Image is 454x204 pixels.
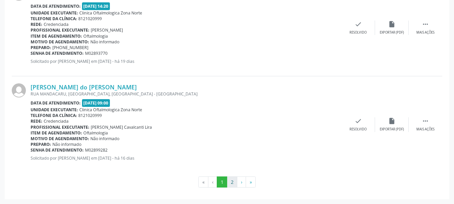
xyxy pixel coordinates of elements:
[82,99,110,107] span: [DATE] 09:00
[422,21,429,28] i: 
[90,39,119,45] span: Não informado
[31,100,81,106] b: Data de atendimento:
[31,45,51,50] b: Preparo:
[380,30,404,35] div: Exportar (PDF)
[31,3,81,9] b: Data de atendimento:
[388,21,396,28] i: insert_drive_file
[83,130,108,136] span: Oftalmologia
[52,141,81,147] span: Não informado
[31,39,89,45] b: Motivo de agendamento:
[217,176,227,188] button: Go to page 1
[388,117,396,125] i: insert_drive_file
[82,2,110,10] span: [DATE] 14:20
[31,27,89,33] b: Profissional executante:
[91,124,152,130] span: [PERSON_NAME] Cavalcanti Lira
[44,118,69,124] span: Credenciada
[31,107,78,113] b: Unidade executante:
[31,58,341,64] p: Solicitado por [PERSON_NAME] em [DATE] - há 19 dias
[31,91,341,97] div: RUA MANDACARU, [GEOGRAPHIC_DATA], [GEOGRAPHIC_DATA] - [GEOGRAPHIC_DATA]
[380,127,404,132] div: Exportar (PDF)
[12,176,442,188] ul: Pagination
[90,136,119,141] span: Não informado
[78,16,102,22] span: 8121020999
[79,10,142,16] span: Clinica Oftalmologica Zona Norte
[79,107,142,113] span: Clinica Oftalmologica Zona Norte
[31,141,51,147] b: Preparo:
[246,176,256,188] button: Go to last page
[78,113,102,118] span: 8121020999
[31,33,82,39] b: Item de agendamento:
[416,30,435,35] div: Mais ações
[31,83,137,91] a: [PERSON_NAME] do [PERSON_NAME]
[349,30,367,35] div: Resolvido
[31,10,78,16] b: Unidade executante:
[237,176,246,188] button: Go to next page
[422,117,429,125] i: 
[31,22,42,27] b: Rede:
[416,127,435,132] div: Mais ações
[355,21,362,28] i: check
[31,50,84,56] b: Senha de atendimento:
[31,124,89,130] b: Profissional executante:
[31,130,82,136] b: Item de agendamento:
[83,33,108,39] span: Oftalmologia
[52,45,88,50] span: [PHONE_NUMBER]
[44,22,69,27] span: Credenciada
[355,117,362,125] i: check
[12,83,26,97] img: img
[349,127,367,132] div: Resolvido
[31,16,77,22] b: Telefone da clínica:
[31,155,341,161] p: Solicitado por [PERSON_NAME] em [DATE] - há 16 dias
[91,27,123,33] span: [PERSON_NAME]
[85,50,108,56] span: M02893770
[85,147,108,153] span: M02899282
[31,113,77,118] b: Telefone da clínica:
[31,118,42,124] b: Rede:
[31,136,89,141] b: Motivo de agendamento:
[31,147,84,153] b: Senha de atendimento:
[227,176,237,188] button: Go to page 2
